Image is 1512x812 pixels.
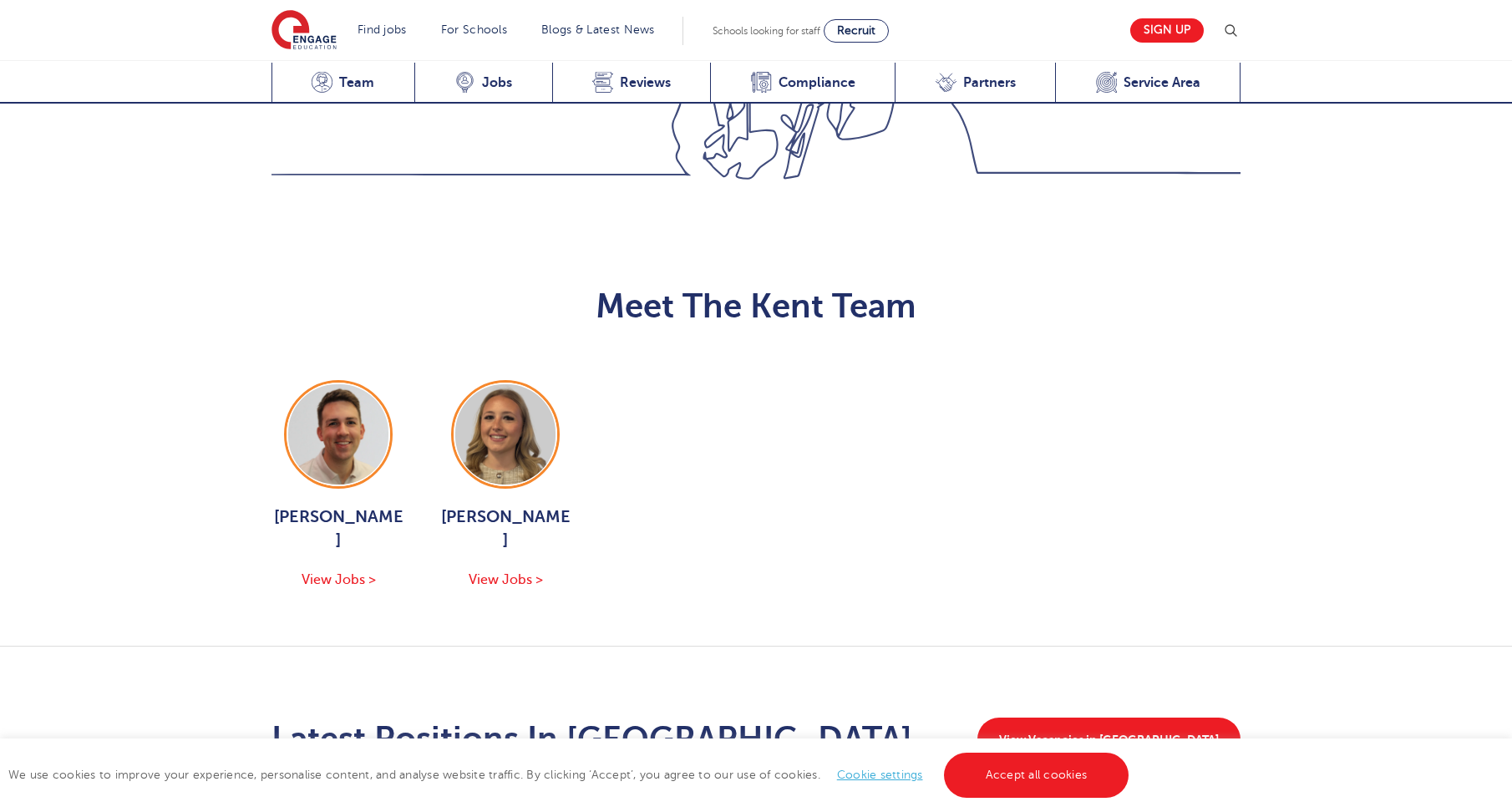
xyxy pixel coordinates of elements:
a: Accept all cookies [944,753,1129,798]
a: Blogs & Latest News [541,23,655,36]
a: Partners [895,63,1055,104]
a: Reviews [552,63,711,104]
span: Jobs [482,74,512,91]
a: View Vacancies in [GEOGRAPHIC_DATA] [977,718,1241,761]
img: Engage Education [271,10,337,52]
span: Schools looking for staff [713,25,820,37]
h2: Meet The Kent Team [271,287,1241,327]
span: [PERSON_NAME] [271,505,405,552]
a: Recruit [824,19,889,43]
img: Joseph Weeden [288,384,388,485]
span: Service Area [1124,74,1200,91]
span: Partners [963,74,1016,91]
span: We use cookies to improve your experience, personalise content, and analyse website traffic. By c... [8,769,1133,781]
a: Service Area [1055,63,1241,104]
a: Cookie settings [837,769,923,781]
span: View Jobs > [302,572,376,587]
span: Reviews [620,74,671,91]
a: For Schools [441,23,507,36]
a: [PERSON_NAME] View Jobs > [439,380,572,591]
h2: Latest Positions In [GEOGRAPHIC_DATA] [271,719,912,759]
a: [PERSON_NAME] View Jobs > [271,380,405,591]
span: [PERSON_NAME] [439,505,572,552]
img: Caitlin Salisbury [455,384,556,485]
a: Jobs [414,63,552,104]
span: Recruit [837,24,875,37]
a: Find jobs [358,23,407,36]
span: View Jobs > [469,572,543,587]
span: Compliance [779,74,855,91]
span: Team [339,74,374,91]
a: Sign up [1130,18,1204,43]
a: Team [271,63,414,104]
a: Compliance [710,63,895,104]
